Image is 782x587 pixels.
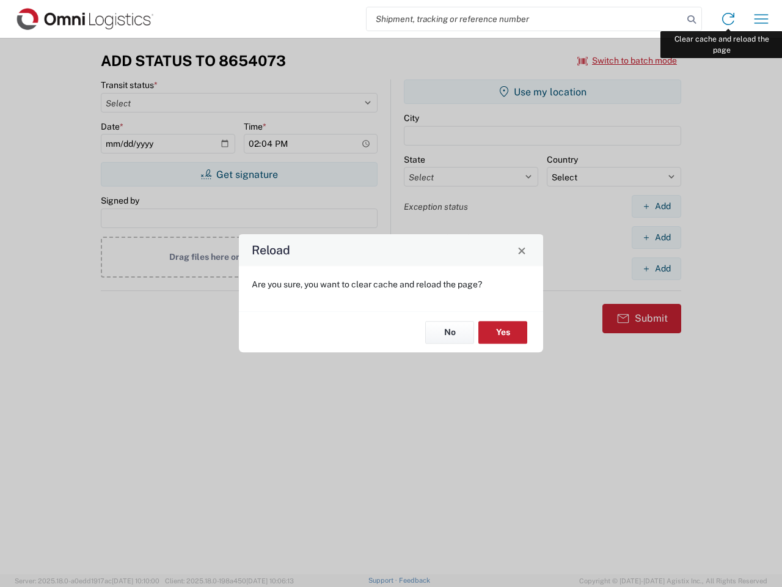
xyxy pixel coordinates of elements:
button: No [425,321,474,344]
p: Are you sure, you want to clear cache and reload the page? [252,279,530,290]
input: Shipment, tracking or reference number [367,7,683,31]
h4: Reload [252,242,290,259]
button: Yes [478,321,527,344]
button: Close [513,242,530,259]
